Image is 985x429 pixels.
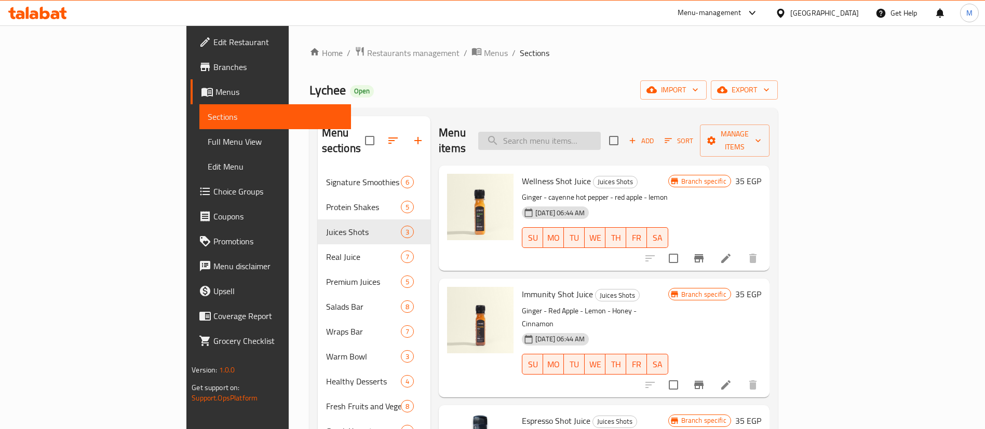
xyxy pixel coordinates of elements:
[663,374,684,396] span: Select to update
[401,350,414,363] div: items
[326,300,401,313] div: Salads Bar
[630,230,643,245] span: FR
[401,302,413,312] span: 8
[213,285,343,297] span: Upsell
[527,357,539,372] span: SU
[326,176,401,188] span: Signature Smoothies
[381,128,406,153] span: Sort sections
[213,310,343,322] span: Coverage Report
[401,400,414,412] div: items
[359,130,381,151] span: Select all sections
[589,230,601,245] span: WE
[677,416,731,425] span: Branch specific
[593,416,637,427] span: Juices Shots
[547,357,560,372] span: MO
[603,130,625,151] span: Select section
[719,84,770,96] span: export
[596,289,639,301] span: Juices Shots
[568,357,581,372] span: TU
[740,372,765,397] button: delete
[192,363,217,377] span: Version:
[213,235,343,247] span: Promotions
[478,132,601,150] input: search
[191,229,351,254] a: Promotions
[326,251,401,263] span: Real Juice
[191,254,351,279] a: Menu disclaimer
[406,128,430,153] button: Add section
[626,227,647,248] button: FR
[627,135,655,147] span: Add
[966,7,973,19] span: M
[326,325,401,338] div: Wraps Bar
[735,174,761,188] h6: 35 EGP
[484,47,508,59] span: Menus
[677,289,731,299] span: Branch specific
[213,335,343,347] span: Grocery Checklist
[720,379,732,391] a: Edit menu item
[318,394,431,419] div: Fresh Fruits and Vegetables8
[318,369,431,394] div: Healthy Desserts4
[208,110,343,123] span: Sections
[191,54,351,79] a: Branches
[625,133,658,149] button: Add
[208,135,343,148] span: Full Menu View
[735,413,761,428] h6: 35 EGP
[640,80,707,100] button: import
[401,227,413,237] span: 3
[592,416,637,428] div: Juices Shots
[326,350,401,363] div: Warm Bowl
[447,287,514,353] img: Immunity Shot Juice
[318,195,431,219] div: Protein Shakes5
[213,185,343,198] span: Choice Groups
[401,352,413,362] span: 3
[318,344,431,369] div: Warm Bowl3
[665,135,693,147] span: Sort
[610,230,622,245] span: TH
[662,133,696,149] button: Sort
[527,230,539,245] span: SU
[350,87,374,95] span: Open
[740,246,765,271] button: delete
[625,133,658,149] span: Add item
[191,328,351,353] a: Grocery Checklist
[543,354,564,375] button: MO
[564,354,585,375] button: TU
[735,287,761,301] h6: 35 EGP
[647,227,668,248] button: SA
[585,354,605,375] button: WE
[651,230,664,245] span: SA
[626,354,647,375] button: FR
[191,179,351,204] a: Choice Groups
[199,104,351,129] a: Sections
[711,80,778,100] button: export
[401,402,413,411] span: 8
[522,354,543,375] button: SU
[593,176,637,188] span: Juices Shots
[677,176,731,186] span: Branch specific
[191,79,351,104] a: Menus
[401,375,414,388] div: items
[649,84,698,96] span: import
[192,391,258,405] a: Support.OpsPlatform
[790,7,859,19] div: [GEOGRAPHIC_DATA]
[585,227,605,248] button: WE
[309,46,778,60] nav: breadcrumb
[700,124,770,157] button: Manage items
[326,375,401,388] span: Healthy Desserts
[401,177,413,187] span: 6
[543,227,564,248] button: MO
[663,247,684,269] span: Select to update
[401,377,413,386] span: 4
[605,227,626,248] button: TH
[199,129,351,154] a: Full Menu View
[686,372,711,397] button: Branch-specific-item
[531,208,589,218] span: [DATE] 06:44 AM
[595,289,640,301] div: Juices Shots
[318,269,431,294] div: Premium Juices5
[318,294,431,319] div: Salads Bar8
[326,400,401,412] span: Fresh Fruits and Vegetables
[522,173,591,189] span: Wellness Shot Juice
